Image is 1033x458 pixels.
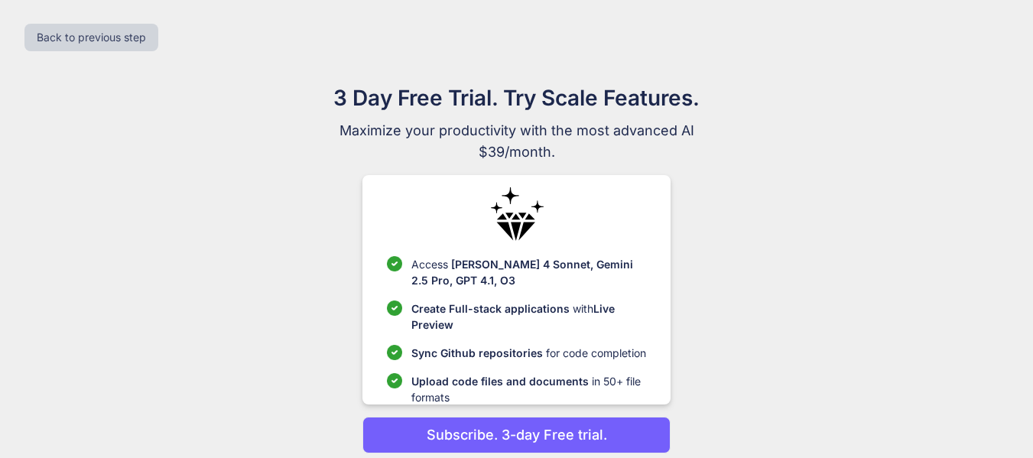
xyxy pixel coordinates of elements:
[260,141,774,163] span: $39/month.
[387,373,402,388] img: checklist
[411,302,573,315] span: Create Full-stack applications
[427,424,607,445] p: Subscribe. 3-day Free trial.
[411,346,543,359] span: Sync Github repositories
[411,375,589,388] span: Upload code files and documents
[387,345,402,360] img: checklist
[260,82,774,114] h1: 3 Day Free Trial. Try Scale Features.
[387,256,402,271] img: checklist
[362,417,671,453] button: Subscribe. 3-day Free trial.
[411,300,646,333] p: with
[411,258,633,287] span: [PERSON_NAME] 4 Sonnet, Gemini 2.5 Pro, GPT 4.1, O3
[24,24,158,51] button: Back to previous step
[387,300,402,316] img: checklist
[411,373,646,405] p: in 50+ file formats
[260,120,774,141] span: Maximize your productivity with the most advanced AI
[411,256,646,288] p: Access
[411,345,646,361] p: for code completion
